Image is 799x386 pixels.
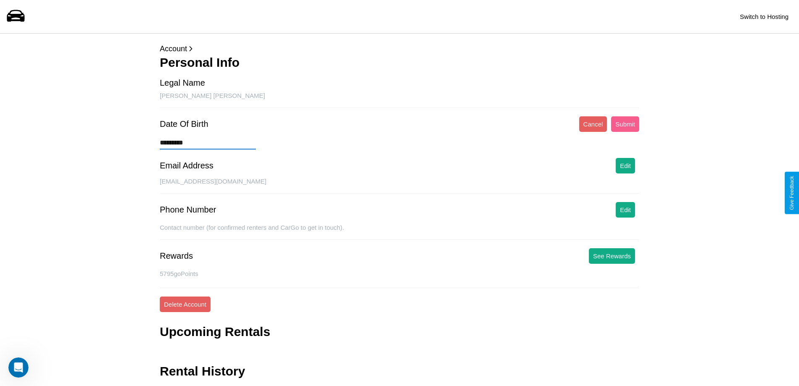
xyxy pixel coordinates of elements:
div: [EMAIL_ADDRESS][DOMAIN_NAME] [160,178,639,194]
div: Date Of Birth [160,119,208,129]
div: Contact number (for confirmed renters and CarGo to get in touch). [160,224,639,240]
div: Email Address [160,161,213,171]
div: Rewards [160,251,193,261]
p: 5795 goPoints [160,268,639,279]
button: Cancel [579,116,607,132]
button: Delete Account [160,297,211,312]
button: Edit [616,158,635,173]
div: [PERSON_NAME] [PERSON_NAME] [160,92,639,108]
div: Phone Number [160,205,216,215]
h3: Rental History [160,364,245,378]
button: Edit [616,202,635,218]
button: See Rewards [589,248,635,264]
div: Give Feedback [789,176,795,210]
div: Legal Name [160,78,205,88]
iframe: Intercom live chat [8,357,29,378]
h3: Upcoming Rentals [160,325,270,339]
button: Switch to Hosting [736,9,793,24]
h3: Personal Info [160,55,639,70]
button: Submit [611,116,639,132]
p: Account [160,42,639,55]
